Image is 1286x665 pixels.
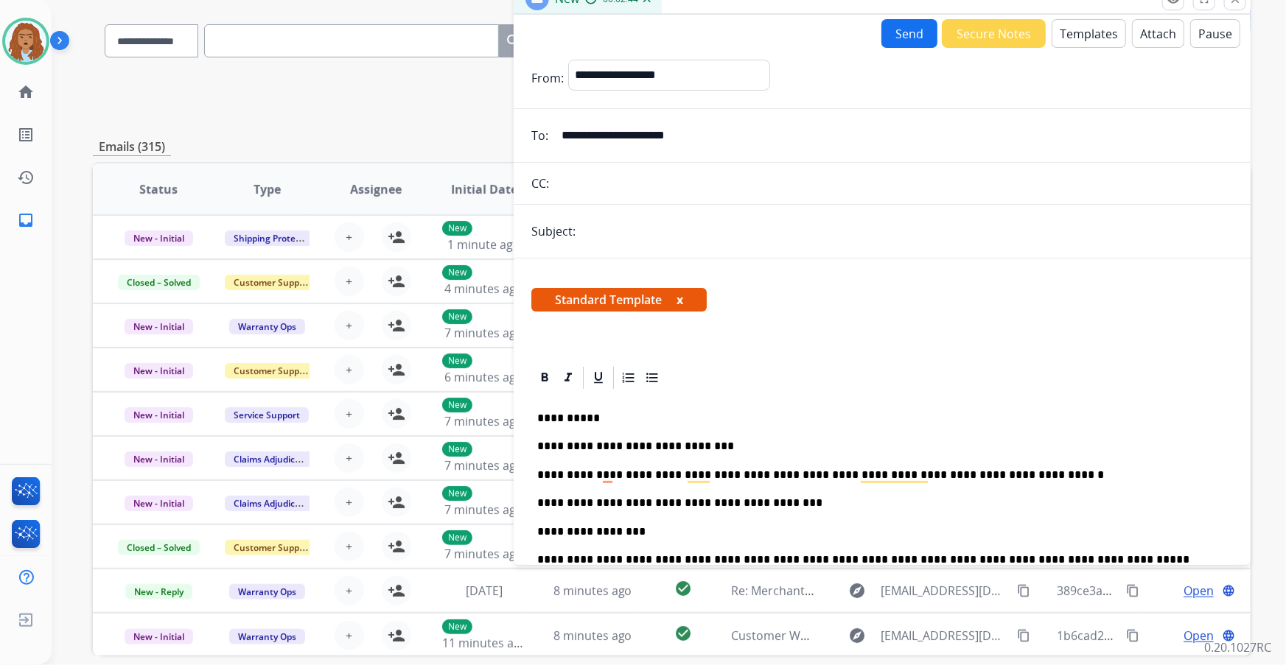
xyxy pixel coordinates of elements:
[225,540,321,555] span: Customer Support
[125,407,193,423] span: New - Initial
[1222,584,1235,597] mat-icon: language
[225,363,321,379] span: Customer Support
[442,398,472,412] p: New
[350,180,402,198] span: Assignee
[1204,638,1271,656] p: 0.20.1027RC
[442,265,472,280] p: New
[118,540,200,555] span: Closed – Solved
[118,275,200,290] span: Closed – Solved
[254,180,281,198] span: Type
[225,451,326,467] span: Claims Adjudication
[447,236,520,253] span: 1 minute ago
[125,451,193,467] span: New - Initial
[388,317,405,334] mat-icon: person_add
[225,407,309,423] span: Service Support
[442,635,528,651] span: 11 minutes ago
[505,32,523,50] mat-icon: search
[229,584,305,599] span: Warranty Ops
[93,138,171,156] p: Emails (315)
[674,580,692,597] mat-icon: check_circle
[346,538,352,555] span: +
[732,627,1123,644] span: Customer Wants To File A Claim [ thread::e3QpP9QIAdeoVk9TfbI9Rzk:: ]
[531,288,707,312] span: Standard Template
[442,486,472,501] p: New
[125,629,193,644] span: New - Initial
[139,180,178,198] span: Status
[442,442,472,457] p: New
[531,127,548,144] p: To:
[881,19,937,48] button: Send
[553,627,632,644] span: 8 minutes ago
[335,488,364,517] button: +
[587,367,609,389] div: Underline
[442,221,472,236] p: New
[444,281,523,297] span: 4 minutes ago
[1222,629,1235,642] mat-icon: language
[1132,19,1184,48] button: Attach
[1057,583,1279,599] span: 389ce3ae-d476-4384-b5a3-64f46aea9f18
[1126,584,1139,597] mat-icon: content_copy
[346,317,352,334] span: +
[451,180,517,198] span: Initial Date
[444,325,523,341] span: 7 minutes ago
[335,311,364,340] button: +
[1017,584,1030,597] mat-icon: content_copy
[534,367,556,389] div: Bold
[444,369,523,385] span: 6 minutes ago
[388,627,405,644] mat-icon: person_add
[335,576,364,605] button: +
[346,228,352,246] span: +
[388,538,405,555] mat-icon: person_add
[346,493,352,511] span: +
[732,583,1044,599] span: Re: Merchant Escalation Notification for Request 659528
[335,399,364,429] button: +
[335,355,364,384] button: +
[225,231,326,246] span: Shipping Protection
[346,582,352,599] span: +
[125,584,192,599] span: New - Reply
[125,231,193,246] span: New - Initial
[125,363,193,379] span: New - Initial
[553,583,632,599] span: 8 minutes ago
[17,211,35,229] mat-icon: inbox
[388,449,405,467] mat-icon: person_add
[674,624,692,642] mat-icon: check_circle
[531,222,576,240] p: Subject:
[618,367,640,389] div: Ordered List
[1017,629,1030,642] mat-icon: content_copy
[442,530,472,545] p: New
[17,169,35,186] mat-icon: history
[229,629,305,644] span: Warranty Ops
[849,627,867,644] mat-icon: explore
[346,405,352,423] span: +
[388,228,405,246] mat-icon: person_add
[17,126,35,144] mat-icon: list_alt
[444,457,523,474] span: 7 minutes ago
[442,619,472,634] p: New
[17,83,35,101] mat-icon: home
[557,367,579,389] div: Italic
[346,449,352,467] span: +
[225,496,326,511] span: Claims Adjudication
[881,582,1010,599] span: [EMAIL_ADDRESS][DOMAIN_NAME]
[677,291,683,309] button: x
[444,546,523,562] span: 7 minutes ago
[125,319,193,334] span: New - Initial
[442,353,472,368] p: New
[225,275,321,290] span: Customer Support
[125,496,193,511] span: New - Initial
[1190,19,1240,48] button: Pause
[346,272,352,290] span: +
[942,19,1046,48] button: Secure Notes
[1184,627,1214,644] span: Open
[335,532,364,561] button: +
[346,361,352,379] span: +
[388,405,405,423] mat-icon: person_add
[346,627,352,644] span: +
[388,272,405,290] mat-icon: person_add
[442,309,472,324] p: New
[335,267,364,296] button: +
[641,367,663,389] div: Bullet List
[335,222,364,252] button: +
[531,175,549,192] p: CC:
